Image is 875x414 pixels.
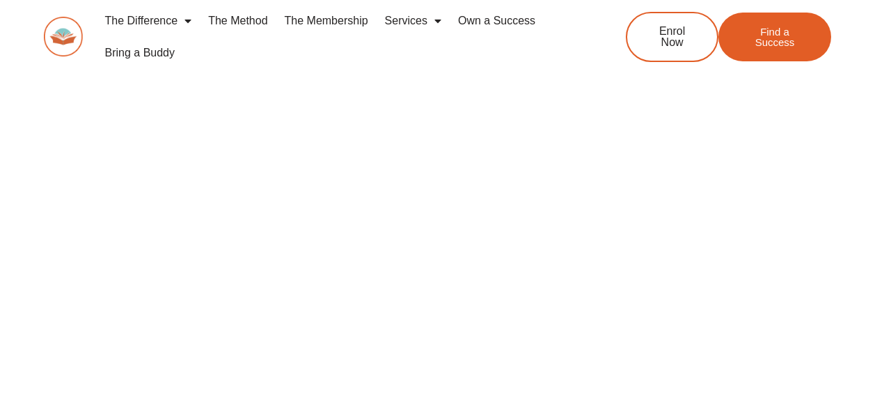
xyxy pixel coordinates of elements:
a: Enrol Now [626,12,718,62]
a: The Method [200,5,276,37]
iframe: Chat Widget [805,347,875,414]
a: Find a Success [718,13,831,61]
a: The Membership [276,5,377,37]
a: Own a Success [450,5,544,37]
nav: Menu [97,5,581,69]
a: Bring a Buddy [97,37,184,69]
a: The Difference [97,5,200,37]
a: Services [377,5,450,37]
span: Find a Success [739,26,810,47]
span: Enrol Now [648,26,696,48]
